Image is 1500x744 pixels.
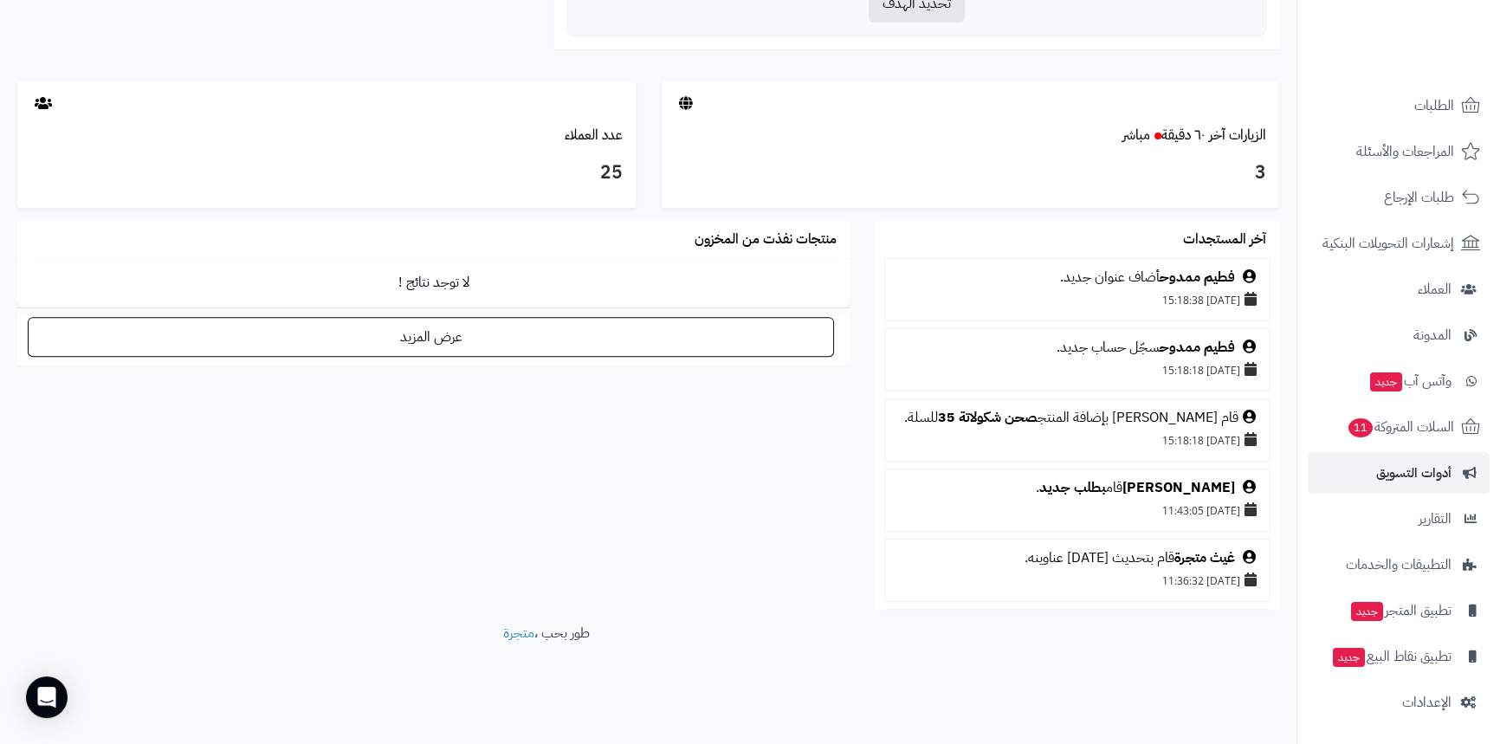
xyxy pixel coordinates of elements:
[1308,590,1490,631] a: تطبيق المتجرجديد
[894,268,1261,288] div: أضاف عنوان جديد.
[1402,690,1452,715] span: الإعدادات
[1308,452,1490,494] a: أدوات التسويق
[17,259,850,307] td: لا توجد نتائج !
[1346,553,1452,577] span: التطبيقات والخدمات
[1322,231,1454,256] span: إشعارات التحويلات البنكية
[894,408,1261,428] div: قام [PERSON_NAME] بإضافة المنتج للسلة.
[894,428,1261,452] div: [DATE] 15:18:18
[1308,177,1490,218] a: طلبات الإرجاع
[1174,547,1235,568] a: غيث متجرة
[1368,369,1452,393] span: وآتس آب
[1351,602,1383,621] span: جديد
[1370,372,1402,391] span: جديد
[894,288,1261,312] div: [DATE] 15:18:38
[1308,636,1490,677] a: تطبيق نقاط البيعجديد
[1160,337,1235,358] a: فطيم ممدوح
[1308,223,1490,264] a: إشعارات التحويلات البنكية
[1160,267,1235,288] a: فطيم ممدوح
[1122,125,1266,146] a: الزيارات آخر ٦٠ دقيقةمباشر
[1382,13,1484,49] img: logo-2.png
[695,232,837,248] h3: منتجات نفذت من المخزون
[1356,139,1454,164] span: المراجعات والأسئلة
[894,478,1261,498] div: قام .
[1308,268,1490,310] a: العملاء
[1333,648,1365,667] span: جديد
[1308,314,1490,356] a: المدونة
[894,548,1261,568] div: قام بتحديث [DATE] عناوينه.
[1122,125,1150,146] small: مباشر
[30,159,623,188] h3: 25
[1384,185,1454,210] span: طلبات الإرجاع
[1418,277,1452,301] span: العملاء
[1419,507,1452,531] span: التقارير
[503,623,534,644] a: متجرة
[26,676,68,718] div: Open Intercom Messenger
[894,338,1261,358] div: سجّل حساب جديد.
[1331,644,1452,669] span: تطبيق نقاط البيع
[1347,415,1454,439] span: السلات المتروكة
[938,407,1038,428] a: صحن شكولاتة 35
[1308,85,1490,126] a: الطلبات
[1413,323,1452,347] span: المدونة
[894,568,1261,592] div: [DATE] 11:36:32
[28,317,834,357] a: عرض المزيد
[1039,477,1106,498] a: بطلب جديد
[1308,544,1490,585] a: التطبيقات والخدمات
[1308,498,1490,540] a: التقارير
[1349,598,1452,623] span: تطبيق المتجر
[1414,94,1454,118] span: الطلبات
[1183,232,1266,248] h3: آخر المستجدات
[565,125,623,146] a: عدد العملاء
[1308,682,1490,723] a: الإعدادات
[1376,461,1452,485] span: أدوات التسويق
[1122,477,1235,498] a: [PERSON_NAME]
[1308,406,1490,448] a: السلات المتروكة11
[894,498,1261,522] div: [DATE] 11:43:05
[1348,417,1374,438] span: 11
[1308,360,1490,402] a: وآتس آبجديد
[675,159,1267,188] h3: 3
[894,358,1261,382] div: [DATE] 15:18:18
[1308,131,1490,172] a: المراجعات والأسئلة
